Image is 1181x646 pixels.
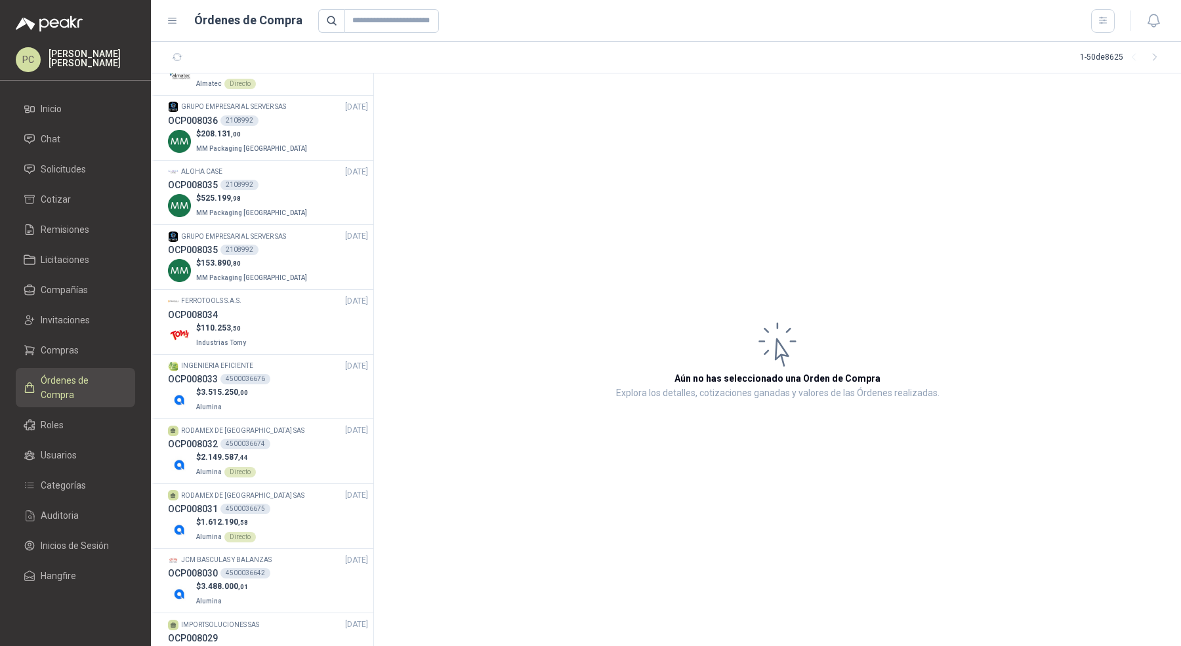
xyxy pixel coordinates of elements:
span: Licitaciones [41,252,89,267]
img: Company Logo [168,296,178,306]
a: Usuarios [16,443,135,468]
a: Remisiones [16,217,135,242]
img: Company Logo [168,582,191,605]
span: 525.199 [201,193,241,203]
p: $ [196,386,248,399]
span: [DATE] [345,166,368,178]
span: 1.612.190 [201,517,248,527]
img: Company Logo [168,259,191,282]
p: [PERSON_NAME] [PERSON_NAME] [49,49,135,68]
span: MM Packaging [GEOGRAPHIC_DATA] [196,145,307,152]
img: Company Logo [168,65,191,88]
span: Compras [41,343,79,357]
a: RODAMEX DE [GEOGRAPHIC_DATA] SAS[DATE] OCP0080314500036675Company Logo$1.612.190,58AluminaDirecto [168,489,368,543]
a: Company LogoGRUPO EMPRESARIAL SERVER SAS[DATE] OCP0080352108992Company Logo$153.890,80MM Packagin... [168,230,368,284]
h3: OCP008032 [168,437,218,451]
img: Logo peakr [16,16,83,31]
a: Compañías [16,277,135,302]
span: [DATE] [345,230,368,243]
span: Roles [41,418,64,432]
span: 3.515.250 [201,388,248,397]
img: Company Logo [168,555,178,565]
span: Compañías [41,283,88,297]
img: Company Logo [168,518,191,541]
span: Alumina [196,533,222,540]
span: Hangfire [41,569,76,583]
a: Company LogoINGENIERIA EFICIENTE[DATE] OCP0080334500036676Company Logo$3.515.250,00Alumina [168,360,368,414]
span: [DATE] [345,295,368,308]
span: Chat [41,132,60,146]
p: $ [196,516,256,529]
span: Alumina [196,403,222,411]
div: Directo [224,532,256,542]
img: Company Logo [168,232,178,242]
a: Company LogoGRUPO EMPRESARIAL SERVER SAS[DATE] OCP0080362108992Company Logo$208.131,00MM Packagin... [168,101,368,155]
div: Directo [224,79,256,89]
h1: Órdenes de Compra [194,11,302,30]
p: $ [196,322,249,334]
span: 2.149.587 [201,453,248,462]
span: [DATE] [345,554,368,567]
span: [DATE] [345,618,368,631]
span: Inicio [41,102,62,116]
p: RODAMEX DE [GEOGRAPHIC_DATA] SAS [181,491,304,501]
a: Company LogoJCM BASCULAS Y BALANZAS[DATE] OCP0080304500036642Company Logo$3.488.000,01Alumina [168,554,368,608]
div: 4500036642 [220,568,270,578]
p: $ [196,128,310,140]
span: [DATE] [345,101,368,113]
span: Alumina [196,468,222,475]
a: Cotizar [16,187,135,212]
span: Solicitudes [41,162,86,176]
h3: OCP008031 [168,502,218,516]
span: MM Packaging [GEOGRAPHIC_DATA] [196,209,307,216]
h3: OCP008036 [168,113,218,128]
p: RODAMEX DE [GEOGRAPHIC_DATA] SAS [181,426,304,436]
a: Invitaciones [16,308,135,333]
span: MM Packaging [GEOGRAPHIC_DATA] [196,274,307,281]
div: Directo [224,467,256,477]
span: 3.488.000 [201,582,248,591]
a: RODAMEX DE [GEOGRAPHIC_DATA] SAS[DATE] OCP0080324500036674Company Logo$2.149.587,44AluminaDirecto [168,424,368,478]
span: ,98 [231,195,241,202]
img: Company Logo [168,453,191,476]
span: Usuarios [41,448,77,462]
span: ,50 [231,325,241,332]
p: $ [196,257,310,270]
span: ,00 [238,389,248,396]
img: Company Logo [168,361,178,371]
span: Cotizar [41,192,71,207]
span: 110.253 [201,323,241,333]
span: 254.974 [201,64,241,73]
span: Invitaciones [41,313,90,327]
p: FERROTOOLS S.A.S. [181,296,241,306]
span: ,01 [238,583,248,590]
a: Solicitudes [16,157,135,182]
img: Company Logo [168,167,178,177]
span: Alumina [196,597,222,605]
span: ,00 [231,131,241,138]
h3: OCP008034 [168,308,218,322]
p: GRUPO EMPRESARIAL SERVER SAS [181,102,286,112]
span: Inicios de Sesión [41,538,109,553]
h3: OCP008035 [168,243,218,257]
div: 2108992 [220,180,259,190]
a: Auditoria [16,503,135,528]
span: Remisiones [41,222,89,237]
span: Almatec [196,80,222,87]
p: INGENIERIA EFICIENTE [181,361,253,371]
h3: OCP008029 [168,631,218,645]
span: Categorías [41,478,86,493]
span: ,58 [238,519,248,526]
a: Compras [16,338,135,363]
span: ,44 [238,454,248,461]
p: Explora los detalles, cotizaciones ganadas y valores de las Órdenes realizadas. [616,386,940,401]
h3: Aún no has seleccionado una Orden de Compra [674,371,881,386]
h3: OCP008033 [168,372,218,386]
span: Órdenes de Compra [41,373,123,402]
a: Órdenes de Compra [16,368,135,407]
a: Inicios de Sesión [16,533,135,558]
img: Company Logo [168,194,191,217]
div: 4500036676 [220,374,270,384]
p: GRUPO EMPRESARIAL SERVER SAS [181,232,286,242]
h3: OCP008035 [168,178,218,192]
